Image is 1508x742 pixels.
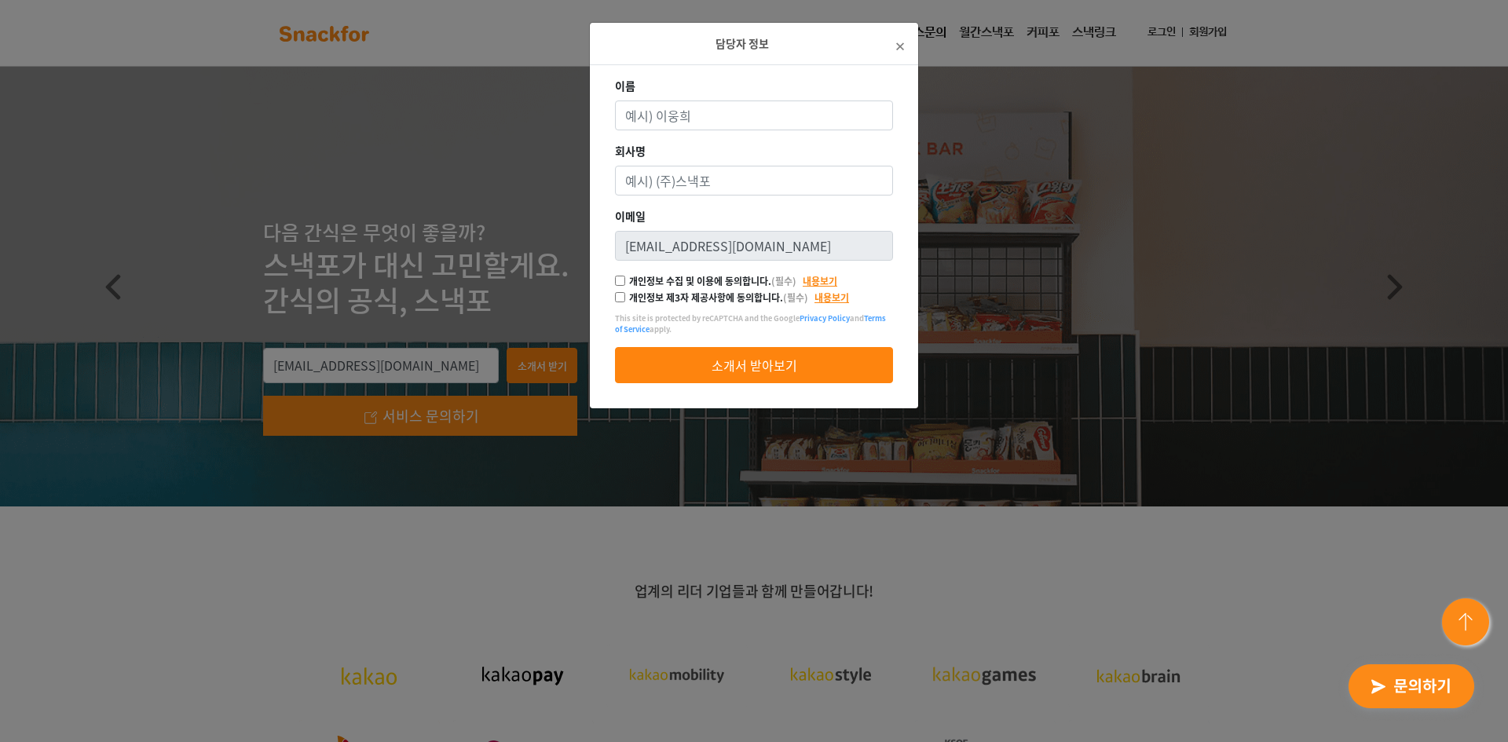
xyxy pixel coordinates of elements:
span: 내용보기 [803,274,837,288]
label: 개인정보 제3자 제공사항에 동의합니다. [629,291,808,305]
input: 예시) 이웅희 [615,101,893,130]
label: 이름 [615,78,635,94]
button: 소개서 받아보기 [615,347,893,383]
span: 대화 [144,522,163,535]
a: Privacy Policy [800,313,850,323]
span: 담당자 정보 [716,35,769,51]
img: floating-button [1439,595,1495,652]
span: (필수) [783,291,808,305]
span: 홈 [49,521,59,534]
input: 예시) (주)스낵포 [615,166,893,196]
a: Terms of Service [615,313,886,334]
span: (필수) [771,274,796,288]
span: 설정 [243,521,262,534]
div: This site is protected by reCAPTCHA and the Google and apply. [615,313,893,334]
label: 이메일 [615,208,646,225]
span: 내용보기 [814,291,849,305]
a: 홈 [5,498,104,537]
label: 회사명 [615,143,646,159]
span: × [895,31,906,59]
label: 개인정보 수집 및 이용에 동의합니다. [629,274,796,288]
a: 대화 [104,498,203,537]
a: 설정 [203,498,302,537]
